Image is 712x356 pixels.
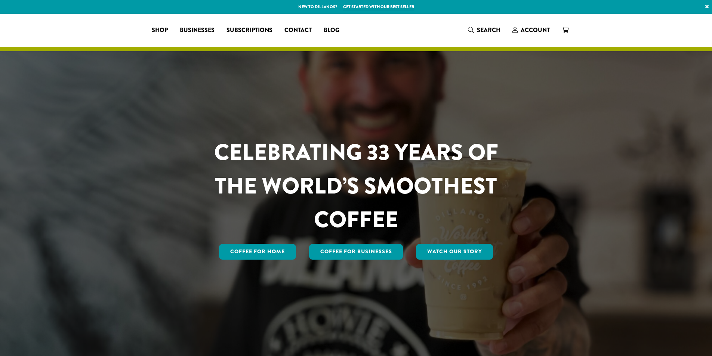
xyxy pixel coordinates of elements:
span: Shop [152,26,168,35]
span: Contact [284,26,312,35]
span: Account [521,26,550,34]
a: Get started with our best seller [343,4,414,10]
span: Blog [324,26,339,35]
span: Businesses [180,26,215,35]
h1: CELEBRATING 33 YEARS OF THE WORLD’S SMOOTHEST COFFEE [192,136,520,236]
span: Search [477,26,500,34]
a: Watch Our Story [416,244,493,260]
a: Shop [146,24,174,36]
span: Subscriptions [226,26,272,35]
a: Coffee For Businesses [309,244,403,260]
a: Search [462,24,506,36]
a: Coffee for Home [219,244,296,260]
